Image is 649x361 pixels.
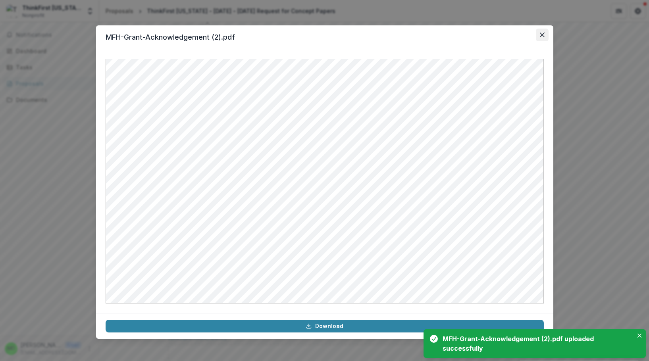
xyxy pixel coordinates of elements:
[443,334,630,353] div: MFH-Grant-Acknowledgement (2).pdf uploaded successfully
[635,331,644,340] button: Close
[106,320,544,332] a: Download
[536,29,549,41] button: Close
[96,25,553,49] header: MFH-Grant-Acknowledgement (2).pdf
[420,326,649,361] div: Notifications-bottom-right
